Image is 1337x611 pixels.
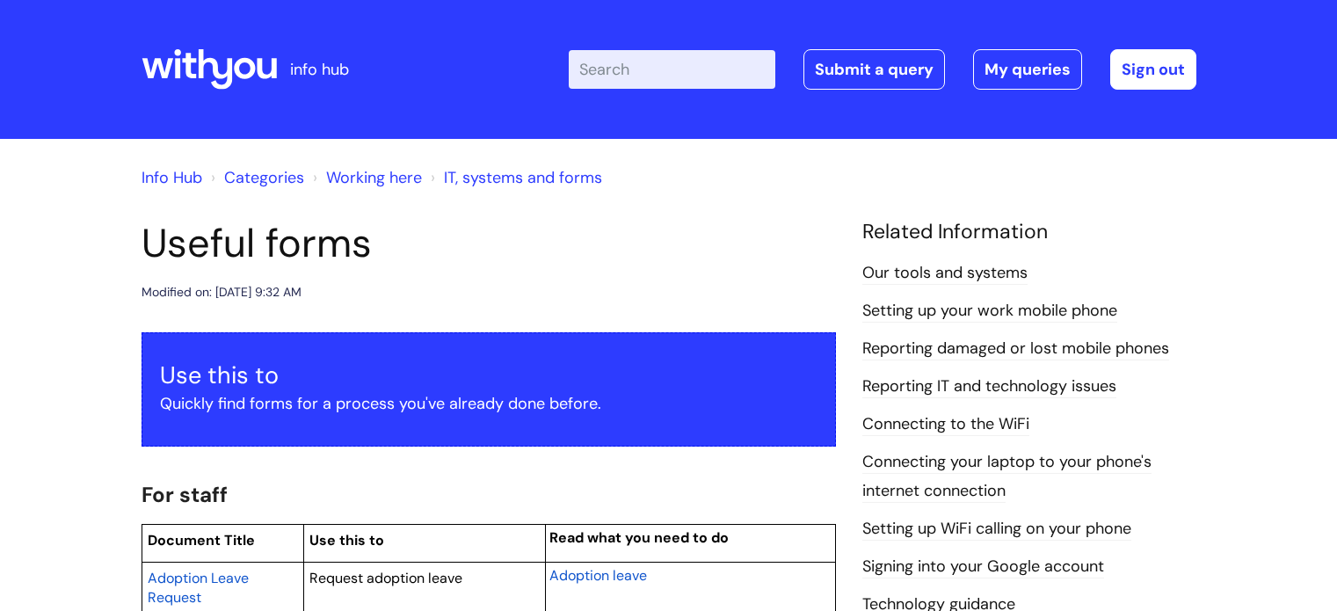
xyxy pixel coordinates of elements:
[160,361,817,389] h3: Use this to
[803,49,945,90] a: Submit a query
[309,531,384,549] span: Use this to
[444,167,602,188] a: IT, systems and forms
[142,220,836,267] h1: Useful forms
[1110,49,1196,90] a: Sign out
[224,167,304,188] a: Categories
[142,167,202,188] a: Info Hub
[549,566,647,585] span: Adoption leave
[426,164,602,192] li: IT, systems and forms
[326,167,422,188] a: Working here
[569,50,775,89] input: Search
[148,569,249,607] span: Adoption Leave Request
[862,220,1196,244] h4: Related Information
[569,49,1196,90] div: | -
[862,375,1116,398] a: Reporting IT and technology issues
[862,262,1028,285] a: Our tools and systems
[862,300,1117,323] a: Setting up your work mobile phone
[973,49,1082,90] a: My queries
[309,569,462,587] span: Request adoption leave
[160,389,817,418] p: Quickly find forms for a process you've already done before.
[148,567,249,607] a: Adoption Leave Request
[207,164,304,192] li: Solution home
[549,528,729,547] span: Read what you need to do
[142,481,228,508] span: For staff
[862,556,1104,578] a: Signing into your Google account
[309,164,422,192] li: Working here
[862,413,1029,436] a: Connecting to the WiFi
[549,564,647,586] a: Adoption leave
[290,55,349,84] p: info hub
[142,281,302,303] div: Modified on: [DATE] 9:32 AM
[862,338,1169,360] a: Reporting damaged or lost mobile phones
[148,531,255,549] span: Document Title
[862,451,1152,502] a: Connecting your laptop to your phone's internet connection
[862,518,1131,541] a: Setting up WiFi calling on your phone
